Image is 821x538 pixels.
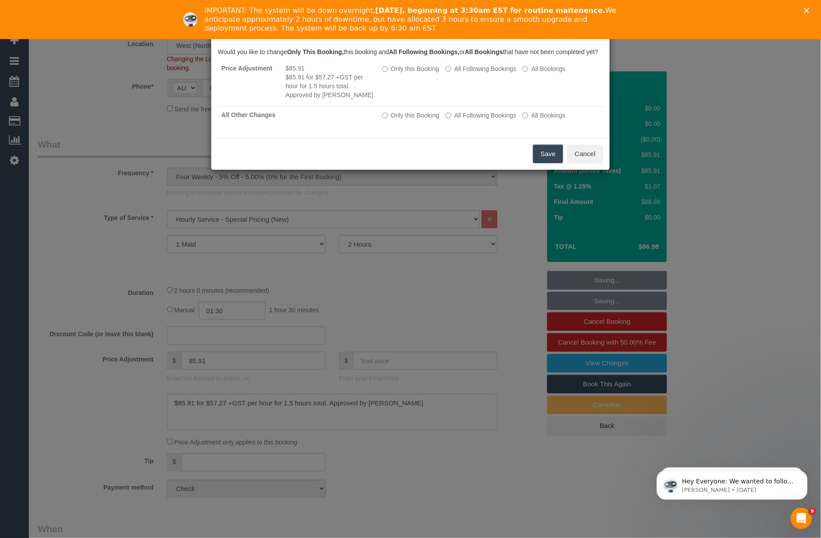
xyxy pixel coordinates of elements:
[446,64,517,73] label: This and all the bookings after it will be changed.
[522,64,565,73] label: All bookings that have not been completed yet will be changed.
[39,34,153,42] p: Message from Ellie, sent 1w ago
[791,508,812,529] iframe: Intercom live chat
[183,12,197,27] img: Profile image for Ellie
[39,26,152,121] span: Hey Everyone: We wanted to follow up and let you know we have been closely monitoring the account...
[205,6,624,33] div: IMPORTANT: The system will be down overnight, We anticipate approximately 2 hours of downtime, bu...
[286,64,375,73] li: $85.91
[522,113,528,118] input: All Bookings
[218,47,603,56] p: Would you like to change this booking and or that have not been completed yet?
[567,145,603,163] button: Cancel
[221,65,272,72] strong: Price Adjustment
[286,73,375,99] li: $85.91 for $57.27 +GST per hour for 1.5 hours total. Approved by [PERSON_NAME]
[382,64,439,73] label: All other bookings in the series will remain the same.
[382,111,439,120] label: All other bookings in the series will remain the same.
[643,452,821,514] iframe: Intercom notifications message
[389,48,460,55] b: All Following Bookings,
[375,6,605,15] b: [DATE], beginning at 3:30am EST for routine maitenence.
[522,66,528,72] input: All Bookings
[446,113,451,118] input: All Following Bookings
[221,111,276,118] strong: All Other Changes
[382,66,388,72] input: Only this Booking
[446,66,451,72] input: All Following Bookings
[287,48,344,55] b: Only This Booking,
[382,113,388,118] input: Only this Booking
[522,111,565,120] label: All bookings that have not been completed yet will be changed.
[533,145,563,163] button: Save
[804,8,813,13] div: Close
[809,508,816,515] span: 9
[446,111,517,120] label: This and all the bookings after it will be changed.
[465,48,503,55] b: All Bookings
